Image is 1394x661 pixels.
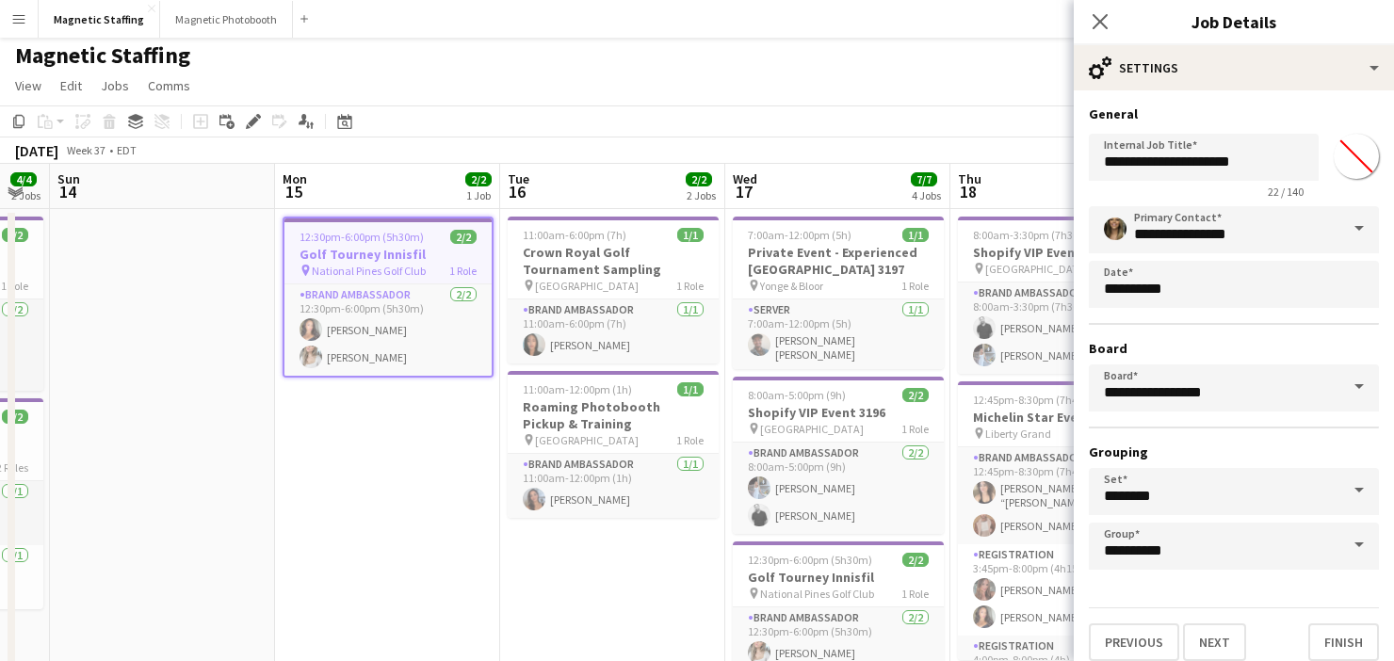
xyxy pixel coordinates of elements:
span: Edit [60,77,82,94]
app-job-card: 12:30pm-6:00pm (5h30m)2/2Golf Tourney Innisfil National Pines Golf Club1 RoleBrand Ambassador2/21... [283,217,494,378]
span: 17 [730,181,757,202]
span: [GEOGRAPHIC_DATA] [535,279,639,293]
span: View [15,77,41,94]
span: National Pines Golf Club [760,587,874,601]
div: 4 Jobs [912,188,941,202]
span: [GEOGRAPHIC_DATA] [760,422,864,436]
h3: Roaming Photobooth Pickup & Training [508,398,719,432]
h3: General [1089,105,1379,122]
span: 2/2 [902,388,929,402]
h3: Board [1089,340,1379,357]
h3: Golf Tourney Innisfil [284,246,492,263]
app-job-card: 12:45pm-8:30pm (7h45m)5/5Michelin Star Event 3095 Liberty Grand3 RolesBrand Ambassador2/212:45pm-... [958,381,1169,660]
span: Liberty Grand [985,427,1051,441]
app-card-role: Brand Ambassador2/28:00am-3:30pm (7h30m)[PERSON_NAME][PERSON_NAME] [958,282,1169,374]
app-card-role: Brand Ambassador2/212:30pm-6:00pm (5h30m)[PERSON_NAME][PERSON_NAME] [284,284,492,376]
span: 1 Role [901,587,929,601]
button: Magnetic Photobooth [160,1,293,38]
button: Finish [1308,623,1379,661]
span: 7/7 [911,172,937,186]
h3: Private Event - Experienced [GEOGRAPHIC_DATA] 3197 [733,244,944,278]
h3: Michelin Star Event 3095 [958,409,1169,426]
h3: Job Details [1074,9,1394,34]
span: [GEOGRAPHIC_DATA] [985,262,1089,276]
span: 11:00am-6:00pm (7h) [523,228,626,242]
span: 2/2 [2,228,28,242]
span: Comms [148,77,190,94]
div: [DATE] [15,141,58,160]
span: 1 Role [676,279,704,293]
div: 1 Job [466,188,491,202]
span: 12:45pm-8:30pm (7h45m) [973,393,1097,407]
app-job-card: 11:00am-12:00pm (1h)1/1Roaming Photobooth Pickup & Training [GEOGRAPHIC_DATA]1 RoleBrand Ambassad... [508,371,719,518]
app-card-role: Brand Ambassador1/111:00am-12:00pm (1h)[PERSON_NAME] [508,454,719,518]
a: Jobs [93,73,137,98]
app-job-card: 8:00am-3:30pm (7h30m)2/2Shopify VIP Event 3196 [GEOGRAPHIC_DATA]1 RoleBrand Ambassador2/28:00am-3... [958,217,1169,374]
app-card-role: Brand Ambassador2/28:00am-5:00pm (9h)[PERSON_NAME][PERSON_NAME] [733,443,944,534]
span: 12:30pm-6:00pm (5h30m) [748,553,872,567]
span: 1 Role [901,422,929,436]
span: National Pines Golf Club [312,264,426,278]
span: 2/2 [2,410,28,424]
h1: Magnetic Staffing [15,41,190,70]
app-card-role: Server1/17:00am-12:00pm (5h)[PERSON_NAME] [PERSON_NAME] [733,299,944,369]
span: Mon [283,170,307,187]
span: Tue [508,170,529,187]
span: 2/2 [465,172,492,186]
a: Edit [53,73,89,98]
div: 2 Jobs [687,188,716,202]
span: 1 Role [676,433,704,447]
span: 7:00am-12:00pm (5h) [748,228,851,242]
app-job-card: 7:00am-12:00pm (5h)1/1Private Event - Experienced [GEOGRAPHIC_DATA] 3197 Yonge & Bloor1 RoleServe... [733,217,944,369]
span: Sun [57,170,80,187]
span: Thu [958,170,981,187]
span: 12:30pm-6:00pm (5h30m) [300,230,424,244]
h3: Shopify VIP Event 3196 [733,404,944,421]
app-job-card: 11:00am-6:00pm (7h)1/1Crown Royal Golf Tournament Sampling [GEOGRAPHIC_DATA]1 RoleBrand Ambassado... [508,217,719,363]
span: 1/1 [677,382,704,396]
app-card-role: Registration2/23:45pm-8:00pm (4h15m)[PERSON_NAME][PERSON_NAME] [958,544,1169,636]
button: Previous [1089,623,1179,661]
div: EDT [117,143,137,157]
div: Settings [1074,45,1394,90]
span: 1 Role [901,279,929,293]
a: View [8,73,49,98]
h3: Crown Royal Golf Tournament Sampling [508,244,719,278]
span: 11:00am-12:00pm (1h) [523,382,632,396]
span: 14 [55,181,80,202]
h3: Golf Tourney Innisfil [733,569,944,586]
span: Yonge & Bloor [760,279,823,293]
h3: Grouping [1089,443,1379,460]
span: 2/2 [686,172,712,186]
span: Jobs [101,77,129,94]
a: Comms [140,73,198,98]
span: 22 / 140 [1253,185,1319,199]
span: 1/1 [902,228,929,242]
button: Magnetic Staffing [39,1,160,38]
span: 1/1 [677,228,704,242]
span: Wed [733,170,757,187]
span: 4/4 [10,172,37,186]
span: 1 Role [1,279,28,293]
h3: Shopify VIP Event 3196 [958,244,1169,261]
span: 8:00am-3:30pm (7h30m) [973,228,1093,242]
span: Week 37 [62,143,109,157]
div: 2 Jobs [11,188,41,202]
span: 1 Role [449,264,477,278]
span: [GEOGRAPHIC_DATA] [535,433,639,447]
span: 2/2 [902,553,929,567]
span: 2/2 [450,230,477,244]
button: Next [1183,623,1246,661]
span: 18 [955,181,981,202]
span: 8:00am-5:00pm (9h) [748,388,846,402]
app-job-card: 8:00am-5:00pm (9h)2/2Shopify VIP Event 3196 [GEOGRAPHIC_DATA]1 RoleBrand Ambassador2/28:00am-5:00... [733,377,944,534]
span: 16 [505,181,529,202]
app-card-role: Brand Ambassador2/212:45pm-8:30pm (7h45m)[PERSON_NAME] “[PERSON_NAME]” [PERSON_NAME][PERSON_NAME] [958,447,1169,544]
